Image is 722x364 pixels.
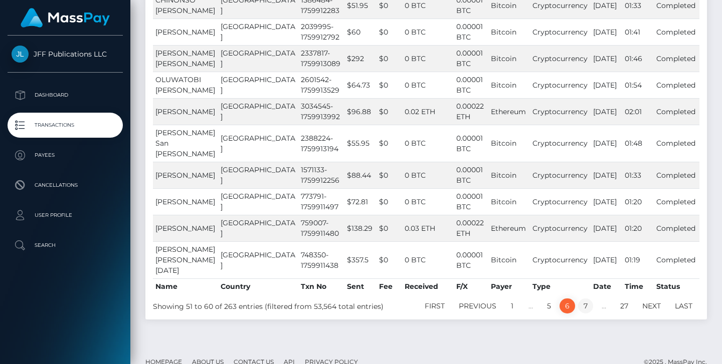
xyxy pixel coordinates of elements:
td: 0 BTC [402,241,454,278]
span: [PERSON_NAME] [PERSON_NAME][DATE] [155,245,215,275]
td: 0.03 ETH [402,215,454,241]
td: Cryptocurrency [530,19,591,45]
td: 1571133-1759912256 [298,162,344,188]
td: 0 BTC [402,162,454,188]
td: [DATE] [591,98,622,125]
span: Bitcoin [491,197,516,206]
span: [PERSON_NAME] [PERSON_NAME] [155,49,215,68]
td: 0.00001 BTC [454,72,488,98]
td: [GEOGRAPHIC_DATA] [218,162,298,188]
td: Completed [654,215,699,241]
td: $0 [377,19,402,45]
td: $138.29 [344,215,377,241]
td: [GEOGRAPHIC_DATA] [218,72,298,98]
img: JFF Publications LLC [12,46,29,63]
td: Cryptocurrency [530,125,591,162]
td: $0 [377,241,402,278]
td: 01:19 [622,241,654,278]
td: Completed [654,98,699,125]
td: 748350-1759911438 [298,241,344,278]
td: 0.00001 BTC [454,162,488,188]
p: User Profile [12,208,119,223]
th: Fee [377,278,402,294]
td: 759007-1759911480 [298,215,344,241]
td: 2601542-1759913529 [298,72,344,98]
td: 0 BTC [402,45,454,72]
td: Completed [654,162,699,188]
a: Next [637,298,666,313]
img: MassPay Logo [21,8,110,28]
td: [DATE] [591,188,622,215]
span: OLUWATOBI [PERSON_NAME] [155,75,215,95]
td: 0.00001 BTC [454,241,488,278]
td: [DATE] [591,72,622,98]
td: 0.00001 BTC [454,19,488,45]
td: 0.00022 ETH [454,98,488,125]
span: Bitcoin [491,139,516,148]
td: [GEOGRAPHIC_DATA] [218,45,298,72]
td: 0.00001 BTC [454,188,488,215]
td: $0 [377,125,402,162]
td: Cryptocurrency [530,188,591,215]
a: 5 [541,298,557,313]
td: 01:48 [622,125,654,162]
th: Sent [344,278,377,294]
td: Cryptocurrency [530,98,591,125]
td: $0 [377,188,402,215]
a: Last [669,298,698,313]
td: $0 [377,72,402,98]
td: [DATE] [591,19,622,45]
td: Cryptocurrency [530,162,591,188]
span: [PERSON_NAME] [155,171,215,180]
th: Type [530,278,591,294]
span: JFF Publications LLC [8,50,123,59]
span: Bitcoin [491,81,516,90]
td: 0 BTC [402,72,454,98]
td: [GEOGRAPHIC_DATA] [218,241,298,278]
td: 3034545-1759913992 [298,98,344,125]
td: $357.5 [344,241,377,278]
span: Bitcoin [491,255,516,264]
td: [DATE] [591,215,622,241]
span: Bitcoin [491,28,516,37]
td: 01:46 [622,45,654,72]
th: Date [591,278,622,294]
a: 6 [560,298,575,313]
td: [DATE] [591,125,622,162]
span: Bitcoin [491,171,516,180]
a: First [419,298,450,313]
td: Cryptocurrency [530,45,591,72]
span: [PERSON_NAME] [155,28,215,37]
td: $64.73 [344,72,377,98]
td: 0.00001 BTC [454,125,488,162]
td: 2388224-1759913194 [298,125,344,162]
td: Cryptocurrency [530,215,591,241]
td: [DATE] [591,241,622,278]
th: Name [153,278,218,294]
td: 0.00022 ETH [454,215,488,241]
td: Completed [654,241,699,278]
span: [PERSON_NAME] [155,197,215,206]
td: $292 [344,45,377,72]
p: Transactions [12,118,119,133]
a: Transactions [8,113,123,138]
td: [DATE] [591,162,622,188]
th: Payer [488,278,530,294]
th: Country [218,278,298,294]
th: Time [622,278,654,294]
td: 01:20 [622,215,654,241]
td: Completed [654,72,699,98]
td: 0.00001 BTC [454,45,488,72]
td: $96.88 [344,98,377,125]
td: Completed [654,19,699,45]
td: $0 [377,215,402,241]
a: Cancellations [8,173,123,198]
a: 27 [615,298,634,313]
td: 0 BTC [402,188,454,215]
a: User Profile [8,203,123,228]
td: [GEOGRAPHIC_DATA] [218,215,298,241]
td: $0 [377,45,402,72]
a: Payees [8,143,123,168]
th: Status [654,278,699,294]
td: 02:01 [622,98,654,125]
